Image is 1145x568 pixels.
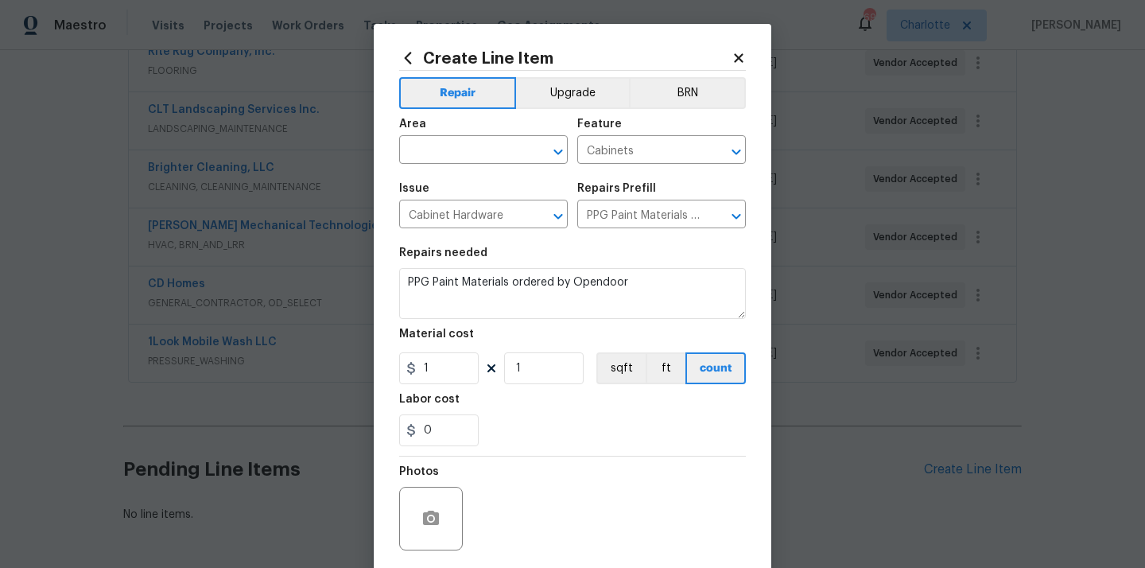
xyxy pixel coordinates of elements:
button: Repair [399,77,516,109]
h5: Repairs needed [399,247,487,259]
h5: Area [399,119,426,130]
button: BRN [629,77,746,109]
h5: Photos [399,466,439,477]
h5: Material cost [399,329,474,340]
button: Open [547,205,569,228]
button: count [685,352,746,384]
textarea: PPG Paint Materials ordered by Opendoor [399,268,746,319]
button: Open [547,141,569,163]
h5: Issue [399,183,429,194]
h5: Feature [577,119,622,130]
button: sqft [596,352,646,384]
button: Upgrade [516,77,630,109]
button: Open [725,141,747,163]
h5: Repairs Prefill [577,183,656,194]
button: Open [725,205,747,228]
h2: Create Line Item [399,49,732,67]
button: ft [646,352,685,384]
h5: Labor cost [399,394,460,405]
